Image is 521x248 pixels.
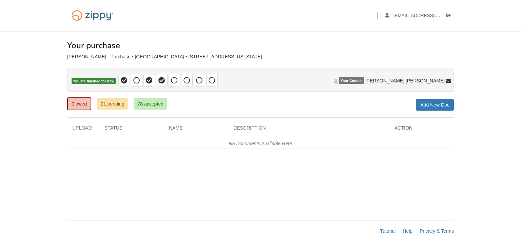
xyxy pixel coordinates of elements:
[380,228,395,234] a: Tutorial
[385,13,471,20] a: edit profile
[97,98,128,110] a: 21 pending
[229,141,292,146] em: No Documents Available Here
[67,125,99,135] div: Upload
[393,13,471,18] span: mariagraff17@outlook.com
[446,13,454,20] a: Log out
[389,125,454,135] div: Action
[420,228,454,234] a: Privacy & Terms
[72,78,116,84] span: You are finished for now
[416,99,454,111] a: Add New Doc
[164,125,228,135] div: Name
[134,98,167,110] a: 78 accepted
[228,125,389,135] div: Description
[365,77,445,84] span: [PERSON_NAME] [PERSON_NAME]
[67,41,120,50] h1: Your purchase
[67,97,91,110] a: 0 owed
[403,228,412,234] a: Help
[67,54,454,60] div: [PERSON_NAME] - Purchase • [GEOGRAPHIC_DATA] • [STREET_ADDRESS][US_STATE]
[67,7,118,24] img: Logo
[99,125,164,135] div: Status
[339,77,364,84] span: Your Contact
